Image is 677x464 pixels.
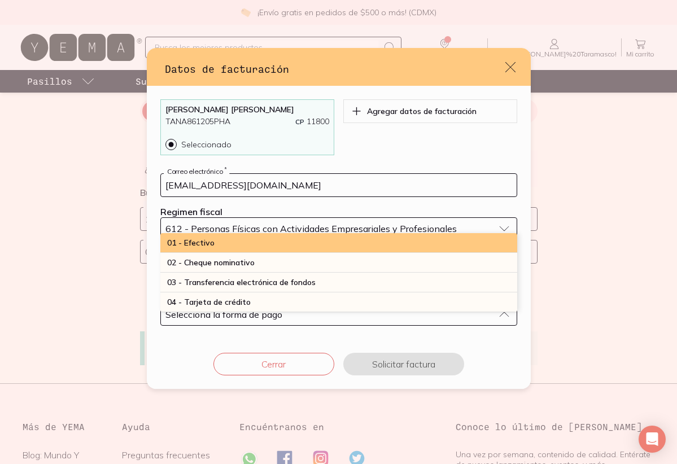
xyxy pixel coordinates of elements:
div: default [147,48,531,388]
h3: Datos de facturación [165,62,504,76]
button: Selecciona la forma de pago [160,303,517,326]
p: Seleccionado [181,139,232,150]
p: [PERSON_NAME] [PERSON_NAME] [165,104,329,115]
span: 02 - Cheque nominativo [167,257,255,268]
button: 612 - Personas Físicas con Actividades Empresariales y Profesionales [160,217,517,240]
span: Selecciona la forma de pago [165,309,282,320]
p: TANA861205PHA [165,116,230,128]
button: Solicitar factura [343,353,464,375]
span: 612 - Personas Físicas con Actividades Empresariales y Profesionales [165,224,457,233]
span: 04 - Tarjeta de crédito [167,297,251,307]
ul: Selecciona la forma de pago [160,233,517,312]
label: Regimen fiscal [160,206,222,217]
label: Correo electrónico [164,167,229,175]
p: 11800 [295,116,329,128]
span: CP [295,117,304,126]
div: Open Intercom Messenger [639,426,666,453]
span: 01 - Efectivo [167,238,215,248]
p: Agregar datos de facturación [367,106,477,116]
button: Cerrar [213,353,334,375]
span: 03 - Transferencia electrónica de fondos [167,277,316,287]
